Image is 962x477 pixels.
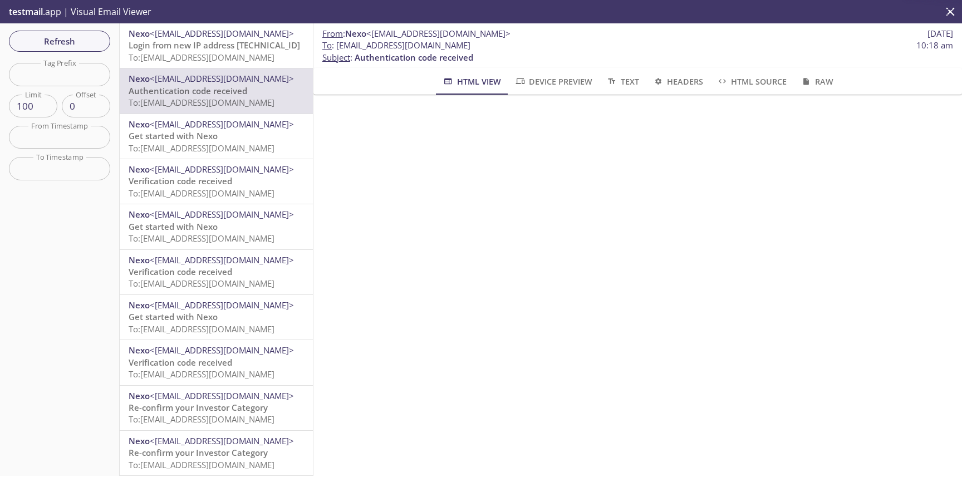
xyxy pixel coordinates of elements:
span: Authentication code received [129,85,247,96]
span: <[EMAIL_ADDRESS][DOMAIN_NAME]> [150,209,294,220]
span: <[EMAIL_ADDRESS][DOMAIN_NAME]> [150,119,294,130]
button: Refresh [9,31,110,52]
div: Nexo<[EMAIL_ADDRESS][DOMAIN_NAME]>Verification code receivedTo:[EMAIL_ADDRESS][DOMAIN_NAME] [120,250,313,294]
span: <[EMAIL_ADDRESS][DOMAIN_NAME]> [150,390,294,401]
span: testmail [9,6,43,18]
span: <[EMAIL_ADDRESS][DOMAIN_NAME]> [150,299,294,311]
div: Nexo<[EMAIL_ADDRESS][DOMAIN_NAME]>Authentication code receivedTo:[EMAIL_ADDRESS][DOMAIN_NAME] [120,68,313,113]
span: : [322,28,511,40]
span: To: [EMAIL_ADDRESS][DOMAIN_NAME] [129,188,274,199]
span: Device Preview [514,75,592,88]
span: Re-confirm your Investor Category [129,402,268,413]
span: To: [EMAIL_ADDRESS][DOMAIN_NAME] [129,459,274,470]
span: Nexo [129,164,150,175]
span: To: [EMAIL_ADDRESS][DOMAIN_NAME] [129,233,274,244]
span: <[EMAIL_ADDRESS][DOMAIN_NAME]> [150,254,294,265]
span: Nexo [129,254,150,265]
span: [DATE] [927,28,953,40]
div: Nexo<[EMAIL_ADDRESS][DOMAIN_NAME]>Get started with NexoTo:[EMAIL_ADDRESS][DOMAIN_NAME] [120,295,313,340]
span: To: [EMAIL_ADDRESS][DOMAIN_NAME] [129,142,274,154]
span: Nexo [345,28,366,39]
span: From [322,28,343,39]
div: Nexo<[EMAIL_ADDRESS][DOMAIN_NAME]>Get started with NexoTo:[EMAIL_ADDRESS][DOMAIN_NAME] [120,204,313,249]
span: Nexo [129,345,150,356]
span: : [EMAIL_ADDRESS][DOMAIN_NAME] [322,40,470,51]
span: Verification code received [129,175,232,186]
span: To: [EMAIL_ADDRESS][DOMAIN_NAME] [129,278,274,289]
div: Nexo<[EMAIL_ADDRESS][DOMAIN_NAME]>Verification code receivedTo:[EMAIL_ADDRESS][DOMAIN_NAME] [120,159,313,204]
span: HTML View [442,75,500,88]
span: Nexo [129,119,150,130]
span: To [322,40,332,51]
span: To: [EMAIL_ADDRESS][DOMAIN_NAME] [129,323,274,335]
span: Nexo [129,28,150,39]
span: Verification code received [129,357,232,368]
span: <[EMAIL_ADDRESS][DOMAIN_NAME]> [150,73,294,84]
span: Nexo [129,209,150,220]
span: Raw [800,75,833,88]
span: Nexo [129,390,150,401]
span: Get started with Nexo [129,130,218,141]
span: To: [EMAIL_ADDRESS][DOMAIN_NAME] [129,52,274,63]
span: To: [EMAIL_ADDRESS][DOMAIN_NAME] [129,414,274,425]
span: <[EMAIL_ADDRESS][DOMAIN_NAME]> [150,164,294,175]
span: To: [EMAIL_ADDRESS][DOMAIN_NAME] [129,368,274,380]
span: Subject [322,52,350,63]
span: Text [606,75,639,88]
span: HTML Source [716,75,787,88]
p: : [322,40,953,63]
span: Get started with Nexo [129,311,218,322]
span: Login from new IP address [TECHNICAL_ID] [129,40,300,51]
span: Nexo [129,435,150,446]
span: <[EMAIL_ADDRESS][DOMAIN_NAME]> [366,28,511,39]
span: Verification code received [129,266,232,277]
span: To: [EMAIL_ADDRESS][DOMAIN_NAME] [129,97,274,108]
div: Nexo<[EMAIL_ADDRESS][DOMAIN_NAME]>Login from new IP address [TECHNICAL_ID]To:[EMAIL_ADDRESS][DOMA... [120,23,313,68]
span: <[EMAIL_ADDRESS][DOMAIN_NAME]> [150,435,294,446]
span: Nexo [129,299,150,311]
div: Nexo<[EMAIL_ADDRESS][DOMAIN_NAME]>Verification code receivedTo:[EMAIL_ADDRESS][DOMAIN_NAME] [120,340,313,385]
span: <[EMAIL_ADDRESS][DOMAIN_NAME]> [150,345,294,356]
div: Nexo<[EMAIL_ADDRESS][DOMAIN_NAME]>Re-confirm your Investor CategoryTo:[EMAIL_ADDRESS][DOMAIN_NAME] [120,431,313,475]
span: <[EMAIL_ADDRESS][DOMAIN_NAME]> [150,28,294,39]
span: 10:18 am [916,40,953,51]
span: Authentication code received [355,52,473,63]
span: Re-confirm your Investor Category [129,447,268,458]
span: Get started with Nexo [129,221,218,232]
div: Nexo<[EMAIL_ADDRESS][DOMAIN_NAME]>Get started with NexoTo:[EMAIL_ADDRESS][DOMAIN_NAME] [120,114,313,159]
span: Nexo [129,73,150,84]
span: Headers [652,75,703,88]
span: Refresh [18,34,101,48]
div: Nexo<[EMAIL_ADDRESS][DOMAIN_NAME]>Re-confirm your Investor CategoryTo:[EMAIL_ADDRESS][DOMAIN_NAME] [120,386,313,430]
